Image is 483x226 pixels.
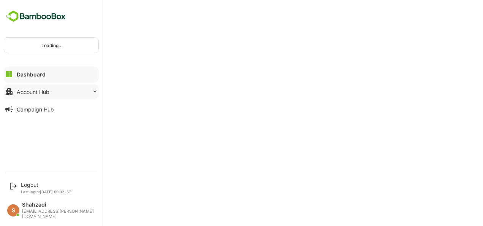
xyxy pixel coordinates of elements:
button: Account Hub [4,84,99,99]
div: Logout [21,181,71,188]
div: [EMAIL_ADDRESS][PERSON_NAME][DOMAIN_NAME] [22,209,95,219]
p: Last login: [DATE] 09:32 IST [21,189,71,194]
div: Dashboard [17,71,46,78]
img: BambooboxFullLogoMark.5f36c76dfaba33ec1ec1367b70bb1252.svg [4,9,68,24]
div: Campaign Hub [17,106,54,113]
button: Dashboard [4,67,99,82]
div: Account Hub [17,89,49,95]
div: Loading.. [4,38,98,53]
div: Shahzadi [22,202,95,208]
div: S [7,204,19,216]
button: Campaign Hub [4,102,99,117]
